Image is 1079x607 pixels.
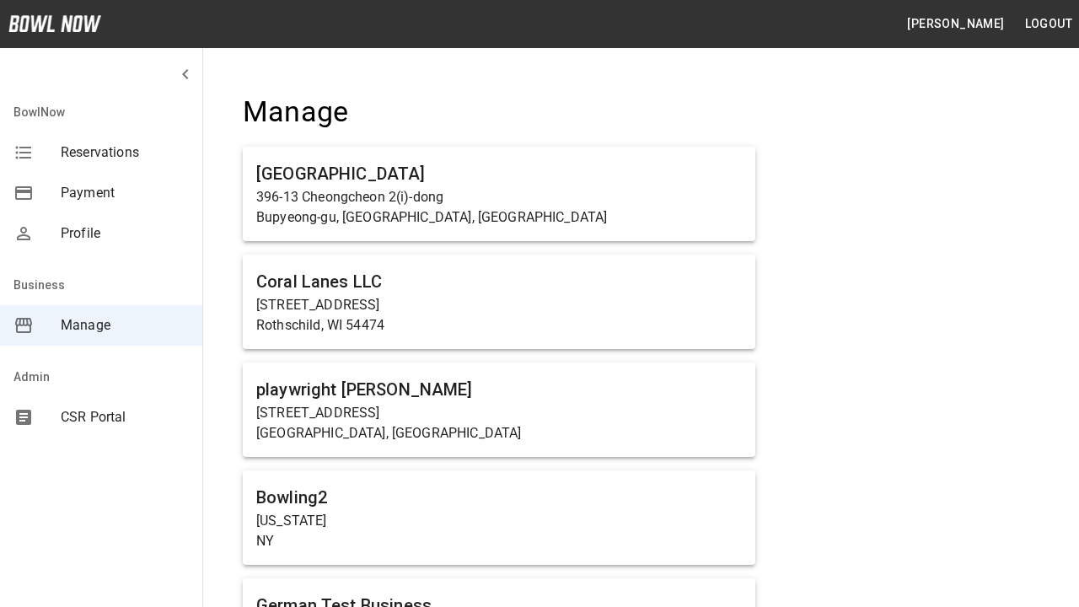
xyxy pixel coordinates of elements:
[61,315,189,336] span: Manage
[61,223,189,244] span: Profile
[900,8,1011,40] button: [PERSON_NAME]
[256,268,742,295] h6: Coral Lanes LLC
[256,160,742,187] h6: [GEOGRAPHIC_DATA]
[256,423,742,443] p: [GEOGRAPHIC_DATA], [GEOGRAPHIC_DATA]
[256,511,742,531] p: [US_STATE]
[256,295,742,315] p: [STREET_ADDRESS]
[256,403,742,423] p: [STREET_ADDRESS]
[256,187,742,207] p: 396-13 Cheongcheon 2(i)-dong
[256,315,742,336] p: Rothschild, WI 54474
[256,484,742,511] h6: Bowling2
[61,142,189,163] span: Reservations
[256,207,742,228] p: Bupyeong-gu, [GEOGRAPHIC_DATA], [GEOGRAPHIC_DATA]
[1018,8,1079,40] button: Logout
[256,531,742,551] p: NY
[61,407,189,427] span: CSR Portal
[256,376,742,403] h6: playwright [PERSON_NAME]
[243,94,755,130] h4: Manage
[61,183,189,203] span: Payment
[8,15,101,32] img: logo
